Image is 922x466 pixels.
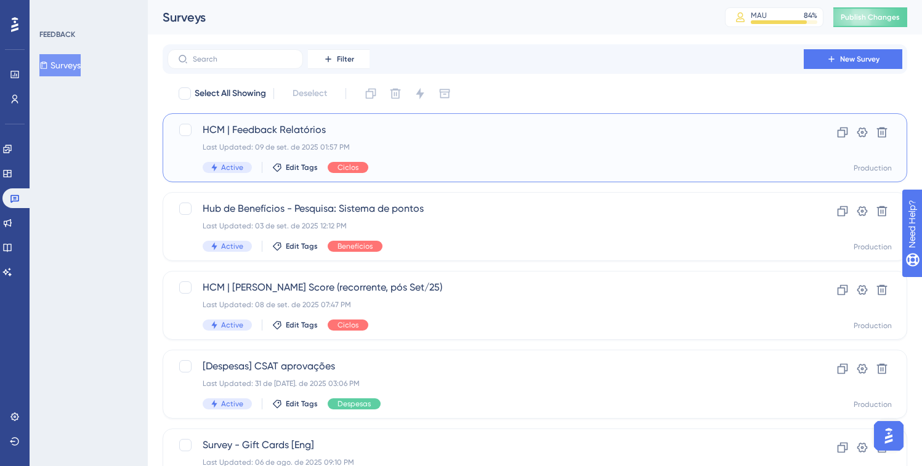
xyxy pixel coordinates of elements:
[338,320,358,330] span: Ciclos
[39,54,81,76] button: Surveys
[286,241,318,251] span: Edit Tags
[854,163,892,173] div: Production
[163,9,694,26] div: Surveys
[854,321,892,331] div: Production
[833,7,907,27] button: Publish Changes
[39,30,75,39] div: FEEDBACK
[870,417,907,454] iframe: UserGuiding AI Assistant Launcher
[308,49,370,69] button: Filter
[338,399,371,409] span: Despesas
[841,12,900,22] span: Publish Changes
[281,82,338,105] button: Deselect
[286,163,318,172] span: Edit Tags
[338,163,358,172] span: Ciclos
[804,49,902,69] button: New Survey
[272,320,318,330] button: Edit Tags
[286,320,318,330] span: Edit Tags
[203,221,769,231] div: Last Updated: 03 de set. de 2025 12:12 PM
[193,55,293,63] input: Search
[203,142,769,152] div: Last Updated: 09 de set. de 2025 01:57 PM
[221,241,243,251] span: Active
[804,10,817,20] div: 84 %
[337,54,354,64] span: Filter
[221,399,243,409] span: Active
[203,201,769,216] span: Hub de Benefícios - Pesquisa: Sistema de pontos
[203,359,769,374] span: [Despesas] CSAT aprovações
[203,379,769,388] div: Last Updated: 31 de [DATE]. de 2025 03:06 PM
[840,54,880,64] span: New Survey
[29,3,77,18] span: Need Help?
[854,242,892,252] div: Production
[338,241,373,251] span: Benefícios
[272,399,318,409] button: Edit Tags
[203,300,769,310] div: Last Updated: 08 de set. de 2025 07:47 PM
[195,86,266,101] span: Select All Showing
[286,399,318,409] span: Edit Tags
[221,163,243,172] span: Active
[203,123,769,137] span: HCM | Feedback Relatórios
[293,86,327,101] span: Deselect
[854,400,892,409] div: Production
[203,280,769,295] span: HCM | [PERSON_NAME] Score (recorrente, pós Set/25)
[272,241,318,251] button: Edit Tags
[751,10,767,20] div: MAU
[221,320,243,330] span: Active
[203,438,769,452] span: Survey - Gift Cards [Eng]
[272,163,318,172] button: Edit Tags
